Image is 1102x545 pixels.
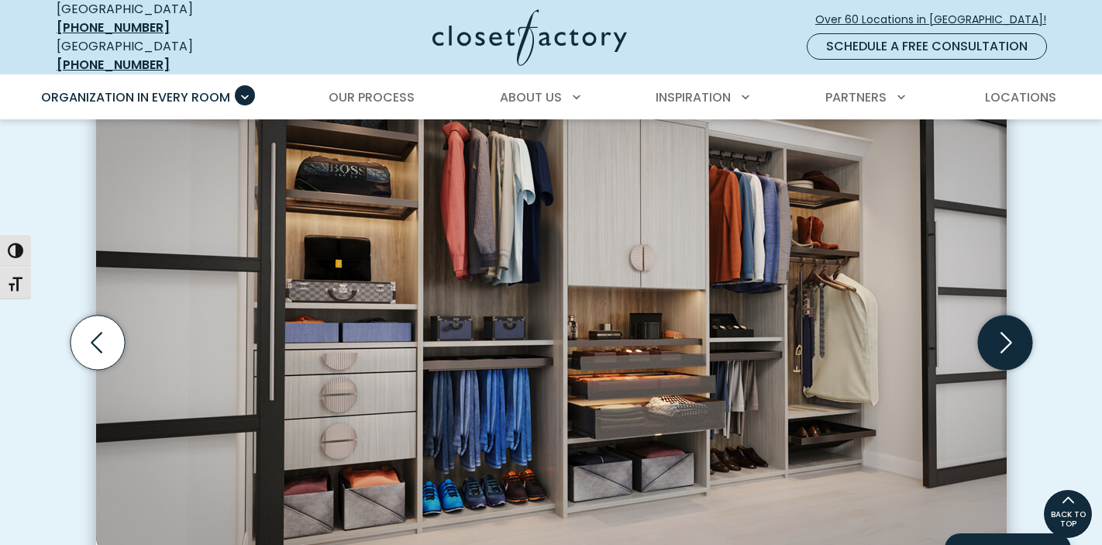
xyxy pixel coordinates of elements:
span: Locations [985,88,1056,106]
button: Previous slide [64,309,131,376]
span: BACK TO TOP [1044,510,1092,529]
span: Organization in Every Room [41,88,230,106]
div: [GEOGRAPHIC_DATA] [57,37,281,74]
button: Next slide [972,309,1038,376]
span: Over 60 Locations in [GEOGRAPHIC_DATA]! [815,12,1059,28]
img: Closet Factory Logo [432,9,627,66]
span: Our Process [329,88,415,106]
span: Partners [825,88,887,106]
nav: Primary Menu [30,76,1072,119]
a: Schedule a Free Consultation [807,33,1047,60]
a: [PHONE_NUMBER] [57,19,170,36]
a: [PHONE_NUMBER] [57,56,170,74]
span: Inspiration [656,88,731,106]
a: BACK TO TOP [1043,489,1093,539]
span: About Us [500,88,562,106]
a: Over 60 Locations in [GEOGRAPHIC_DATA]! [814,6,1059,33]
